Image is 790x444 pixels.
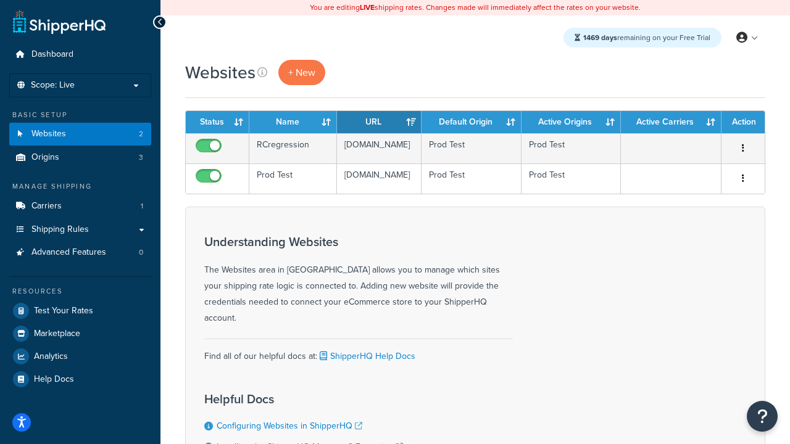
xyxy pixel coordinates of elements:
[204,235,513,326] div: The Websites area in [GEOGRAPHIC_DATA] allows you to manage which sites your shipping rate logic ...
[583,32,617,43] strong: 1469 days
[139,129,143,139] span: 2
[337,163,422,194] td: [DOMAIN_NAME]
[9,286,151,297] div: Resources
[34,374,74,385] span: Help Docs
[422,133,521,163] td: Prod Test
[621,111,721,133] th: Active Carriers: activate to sort column ascending
[522,111,621,133] th: Active Origins: activate to sort column ascending
[31,80,75,91] span: Scope: Live
[9,43,151,66] a: Dashboard
[522,163,621,194] td: Prod Test
[337,111,422,133] th: URL: activate to sort column ascending
[185,60,256,84] h1: Websites
[9,110,151,120] div: Basic Setup
[249,163,337,194] td: Prod Test
[9,195,151,218] li: Carriers
[9,323,151,345] a: Marketplace
[9,123,151,146] li: Websites
[34,306,93,316] span: Test Your Rates
[721,111,765,133] th: Action
[9,368,151,390] a: Help Docs
[31,247,106,258] span: Advanced Features
[31,152,59,163] span: Origins
[217,419,362,432] a: Configuring Websites in ShipperHQ
[9,300,151,322] a: Test Your Rates
[9,146,151,169] li: Origins
[34,351,68,362] span: Analytics
[249,133,337,163] td: RCregression
[139,152,143,163] span: 3
[278,60,325,85] a: + New
[422,111,521,133] th: Default Origin: activate to sort column ascending
[9,181,151,192] div: Manage Shipping
[9,123,151,146] a: Websites 2
[422,163,521,194] td: Prod Test
[34,329,80,339] span: Marketplace
[31,129,66,139] span: Websites
[9,146,151,169] a: Origins 3
[141,201,143,212] span: 1
[186,111,249,133] th: Status: activate to sort column ascending
[9,241,151,264] a: Advanced Features 0
[31,49,73,60] span: Dashboard
[9,241,151,264] li: Advanced Features
[31,201,62,212] span: Carriers
[204,339,513,364] div: Find all of our helpful docs at:
[522,133,621,163] td: Prod Test
[337,133,422,163] td: [DOMAIN_NAME]
[204,392,426,406] h3: Helpful Docs
[9,345,151,368] a: Analytics
[9,218,151,241] a: Shipping Rules
[13,9,106,34] a: ShipperHQ Home
[204,235,513,249] h3: Understanding Websites
[139,247,143,258] span: 0
[747,401,778,432] button: Open Resource Center
[317,350,415,363] a: ShipperHQ Help Docs
[563,28,721,47] div: remaining on your Free Trial
[360,2,375,13] b: LIVE
[288,65,315,80] span: + New
[249,111,337,133] th: Name: activate to sort column ascending
[31,224,89,235] span: Shipping Rules
[9,195,151,218] a: Carriers 1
